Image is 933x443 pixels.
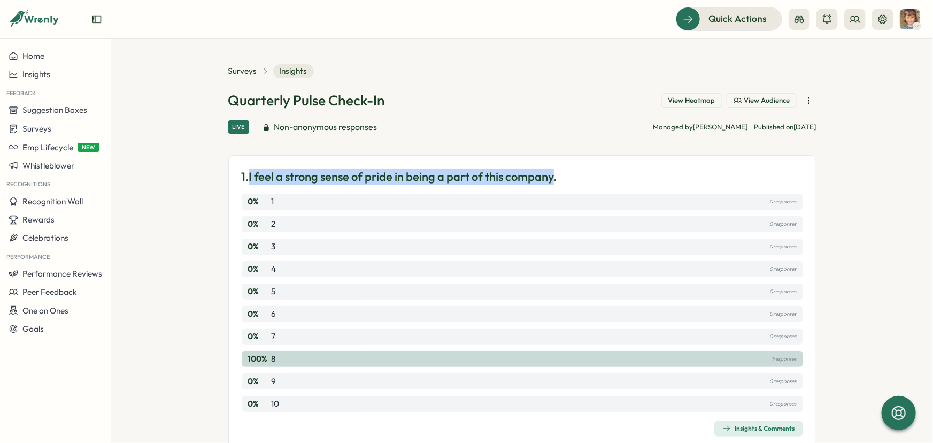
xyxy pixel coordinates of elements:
span: [PERSON_NAME] [693,123,748,131]
span: Insights [273,64,314,78]
p: 3 [272,241,276,253]
p: 0 % [248,376,269,387]
span: NEW [78,143,99,152]
p: 0 % [248,286,269,297]
p: 0 % [248,241,269,253]
img: Jane Lapthorne [900,9,920,29]
div: Insights & Comments [722,424,795,433]
p: 8 [272,353,276,365]
span: View Audience [744,96,790,105]
button: Quick Actions [676,7,782,30]
p: 0 responses [770,398,797,410]
span: Celebrations [22,233,68,243]
p: 10 [272,398,280,410]
p: 0 % [248,263,269,275]
p: 9 [272,376,276,387]
p: 5 [272,286,276,297]
span: Insights [22,69,50,79]
h1: Quarterly Pulse Check-In [228,91,385,110]
span: [DATE] [794,123,816,131]
span: Quick Actions [708,12,767,26]
p: 1 [272,196,274,208]
p: 0 responses [770,308,797,320]
p: 0 % [248,331,269,342]
div: Live [228,120,249,134]
p: 1 responses [772,353,797,365]
p: 4 [272,263,276,275]
button: Insights & Comments [714,421,803,437]
a: Surveys [228,65,257,77]
span: Surveys [22,124,51,134]
p: 0 responses [770,241,797,253]
p: 6 [272,308,276,320]
span: Recognition Wall [22,196,83,207]
p: 1. I feel a strong sense of pride in being a part of this company. [242,169,557,185]
p: 0 responses [770,376,797,387]
p: 0 % [248,218,269,230]
p: 0 % [248,308,269,320]
span: Whistleblower [22,161,74,171]
button: View Heatmap [661,93,722,108]
p: 0 responses [770,331,797,342]
span: Emp Lifecycle [22,142,73,152]
p: 0 responses [770,196,797,208]
p: 2 [272,218,276,230]
span: Home [22,51,44,61]
p: Published on [754,123,816,132]
button: View Audience [727,93,797,108]
button: Expand sidebar [91,14,102,25]
span: Peer Feedback [22,287,77,297]
span: Performance Reviews [22,269,102,279]
span: View Heatmap [668,96,715,105]
p: 100 % [248,353,269,365]
span: Rewards [22,215,55,225]
span: Suggestion Boxes [22,105,87,115]
span: Non-anonymous responses [274,120,377,134]
p: 0 responses [770,286,797,297]
span: One on Ones [22,305,68,316]
span: Goals [22,324,44,334]
p: 0 % [248,196,269,208]
p: 0 responses [770,263,797,275]
p: 0 % [248,398,269,410]
p: 0 responses [770,218,797,230]
p: 7 [272,331,276,342]
p: Managed by [653,123,748,132]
